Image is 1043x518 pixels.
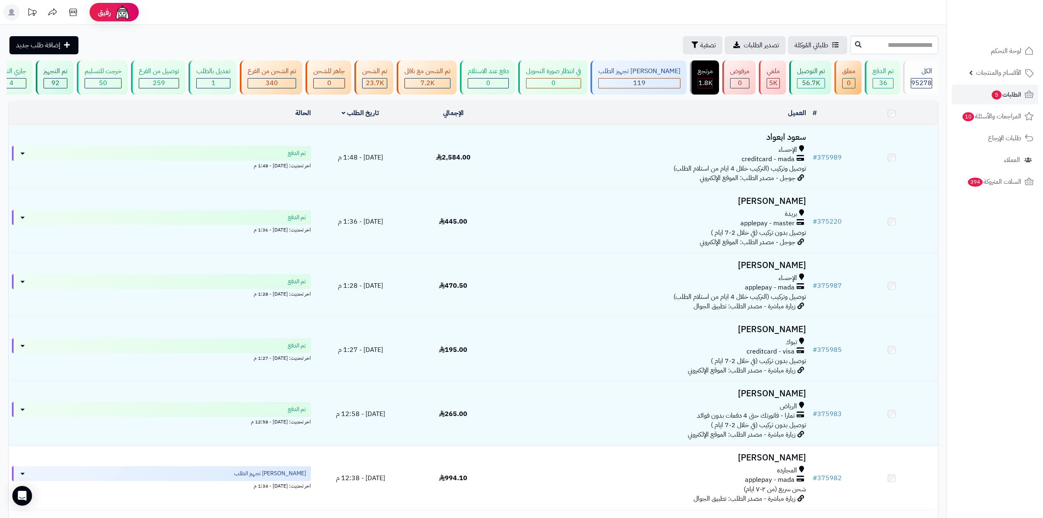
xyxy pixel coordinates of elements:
div: في انتظار صورة التحويل [526,67,581,76]
span: الرياض [780,402,797,411]
span: 5K [769,78,777,88]
div: 340 [248,79,296,88]
a: تاريخ الطلب [342,108,379,118]
div: 0 [843,79,855,88]
span: تم الدفع [288,213,306,222]
span: [DATE] - 1:36 م [338,217,383,227]
span: 5 [992,90,1002,99]
a: تم التجهيز 92 [34,60,75,95]
span: 50 [99,78,107,88]
span: 470.50 [439,281,467,291]
a: # [813,108,817,118]
span: 7.2K [420,78,434,88]
a: لوحة التحكم [952,41,1038,61]
img: logo-2.png [987,23,1035,40]
span: 56.7K [802,78,820,88]
a: معلق 0 [833,60,863,95]
a: العميل [788,108,806,118]
div: اخر تحديث: [DATE] - 1:27 م [12,353,311,362]
span: 445.00 [439,217,467,227]
span: 0 [738,78,742,88]
span: إضافة طلب جديد [16,40,60,50]
div: 119 [599,79,680,88]
img: ai-face.png [114,4,131,21]
div: 50 [85,79,121,88]
span: الإحساء [779,273,797,283]
a: طلباتي المُوكلة [788,36,847,54]
div: تم الدفع [873,67,894,76]
a: مرتجع 1.8K [688,60,721,95]
span: [DATE] - 1:48 م [338,153,383,162]
a: [PERSON_NAME] تجهيز الطلب 119 [589,60,688,95]
span: creditcard - mada [742,155,795,164]
div: 1 [197,79,230,88]
a: طلبات الإرجاع [952,128,1038,148]
span: 95278 [911,78,932,88]
a: تم الشحن مع ناقل 7.2K [395,60,458,95]
div: تم الشحن مع ناقل [404,67,450,76]
span: توصيل بدون تركيب (في خلال 2-7 ايام ) [711,420,806,430]
div: اخر تحديث: [DATE] - 1:48 م [12,161,311,169]
a: السلات المتروكة394 [952,172,1038,192]
div: خرجت للتسليم [85,67,122,76]
div: Open Intercom Messenger [12,486,32,506]
span: المجارده [777,466,797,475]
span: طلبات الإرجاع [988,132,1021,144]
span: # [813,345,817,355]
a: مرفوض 0 [721,60,757,95]
span: بريدة [785,209,797,219]
span: # [813,153,817,162]
a: دفع عند الاستلام 0 [458,60,517,95]
span: 119 [633,78,646,88]
div: 0 [526,79,581,88]
div: اخر تحديث: [DATE] - 12:58 م [12,417,311,425]
span: # [813,473,817,483]
div: تم التجهيز [44,67,67,76]
a: توصيل من الفرع 259 [129,60,187,95]
h3: سعود ابعواد [503,132,806,142]
span: تصفية [700,40,716,50]
span: زيارة مباشرة - مصدر الطلب: تطبيق الجوال [694,494,795,504]
a: #375220 [813,217,842,227]
a: المراجعات والأسئلة10 [952,106,1038,126]
span: رفيق [98,7,111,17]
span: تم الدفع [288,405,306,414]
span: 1.8K [698,78,712,88]
div: تعديل بالطلب [196,67,230,76]
div: اخر تحديث: [DATE] - 1:34 م [12,481,311,490]
span: 259 [153,78,165,88]
span: زيارة مباشرة - مصدر الطلب: الموقع الإلكتروني [688,430,795,439]
span: تم الدفع [288,277,306,286]
a: تم الشحن 23.7K [353,60,395,95]
a: #375989 [813,153,842,162]
div: دفع عند الاستلام [468,67,509,76]
span: تمارا - فاتورتك حتى 4 دفعات بدون فوائد [697,411,795,421]
span: توصيل بدون تركيب (في خلال 2-7 ايام ) [711,228,806,238]
a: الحالة [295,108,311,118]
a: الإجمالي [443,108,464,118]
span: تم الدفع [288,149,306,157]
span: [PERSON_NAME] تجهيز الطلب [234,469,306,478]
a: تم الدفع 36 [863,60,901,95]
span: 195.00 [439,345,467,355]
div: توصيل من الفرع [139,67,179,76]
span: الأقسام والمنتجات [976,67,1021,79]
span: العملاء [1004,154,1020,166]
a: تعديل بالطلب 1 [187,60,238,95]
div: 23656 [363,79,387,88]
span: creditcard - visa [747,347,795,356]
h3: [PERSON_NAME] [503,389,806,398]
span: تبوك [786,338,797,347]
span: توصيل وتركيب (التركيب خلال 4 ايام من استلام الطلب) [673,292,806,302]
a: في انتظار صورة التحويل 0 [517,60,589,95]
div: 7223 [405,79,450,88]
span: applepay - mada [745,475,795,485]
a: العملاء [952,150,1038,170]
button: تصفية [683,36,722,54]
div: مرتجع [698,67,713,76]
span: المراجعات والأسئلة [962,111,1021,122]
div: 56707 [797,79,825,88]
span: [DATE] - 12:38 م [336,473,385,483]
span: 0 [327,78,331,88]
span: جوجل - مصدر الطلب: الموقع الإلكتروني [700,173,795,183]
